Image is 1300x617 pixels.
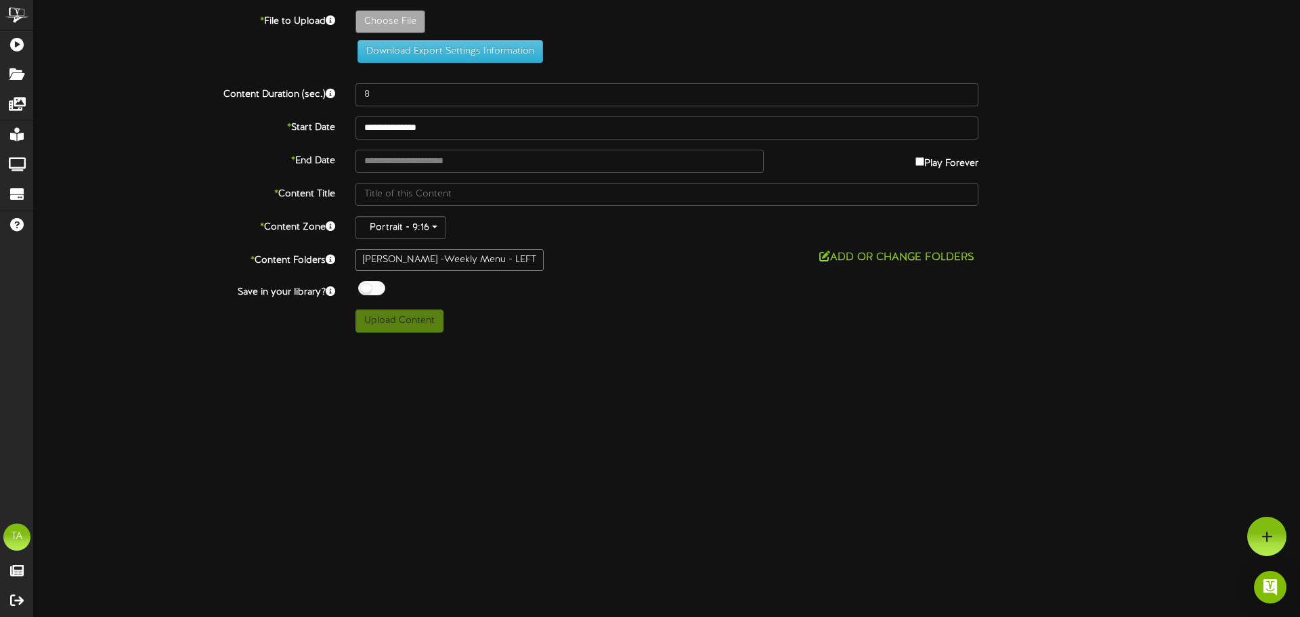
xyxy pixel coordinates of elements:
[24,281,345,299] label: Save in your library?
[915,157,924,166] input: Play Forever
[355,249,544,271] div: [PERSON_NAME] -Weekly Menu - LEFT
[24,150,345,168] label: End Date
[1254,571,1286,603] div: Open Intercom Messenger
[351,46,543,56] a: Download Export Settings Information
[355,216,446,239] button: Portrait - 9:16
[3,524,30,551] div: TA
[24,249,345,268] label: Content Folders
[355,183,978,206] input: Title of this Content
[24,10,345,28] label: File to Upload
[24,183,345,201] label: Content Title
[24,116,345,135] label: Start Date
[357,40,543,63] button: Download Export Settings Information
[915,150,978,171] label: Play Forever
[815,249,978,266] button: Add or Change Folders
[24,83,345,102] label: Content Duration (sec.)
[355,310,443,333] button: Upload Content
[24,216,345,234] label: Content Zone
